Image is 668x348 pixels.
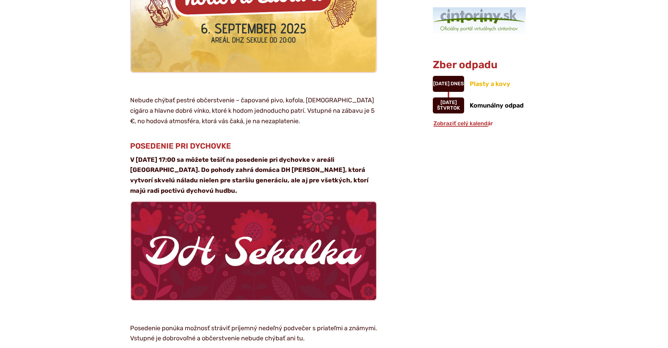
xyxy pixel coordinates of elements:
span: štvrtok [437,105,460,111]
span: [DATE] [433,81,450,87]
img: 1.png [433,7,526,34]
span: Plasty a kovy [470,80,510,88]
span: Dnes [451,81,464,87]
span: Komunálny odpad [470,102,524,109]
strong: V [DATE] 17:00 sa môžete tešiť na posedenie pri dychovke v areáli [GEOGRAPHIC_DATA]. Do pohody za... [130,156,368,195]
a: Komunálny odpad [DATE] štvrtok [433,97,538,113]
h3: Zber odpadu [433,59,538,71]
a: Zobraziť celý kalendár [433,120,494,127]
p: Posedenie ponúka možnosť stráviť príjemný nedeľný podvečer s priateľmi a známymi. Vstupné je dobr... [130,323,377,344]
span: [DATE] [440,100,457,105]
p: Nebude chýbať pestré občerstvenie – čapované pivo, kofola, [DEMOGRAPHIC_DATA] cigáro a hlavne dob... [130,95,377,126]
a: Plasty a kovy [DATE] Dnes [433,76,538,92]
span: POSEDENIE PRI DYCHOVKE [130,141,231,151]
